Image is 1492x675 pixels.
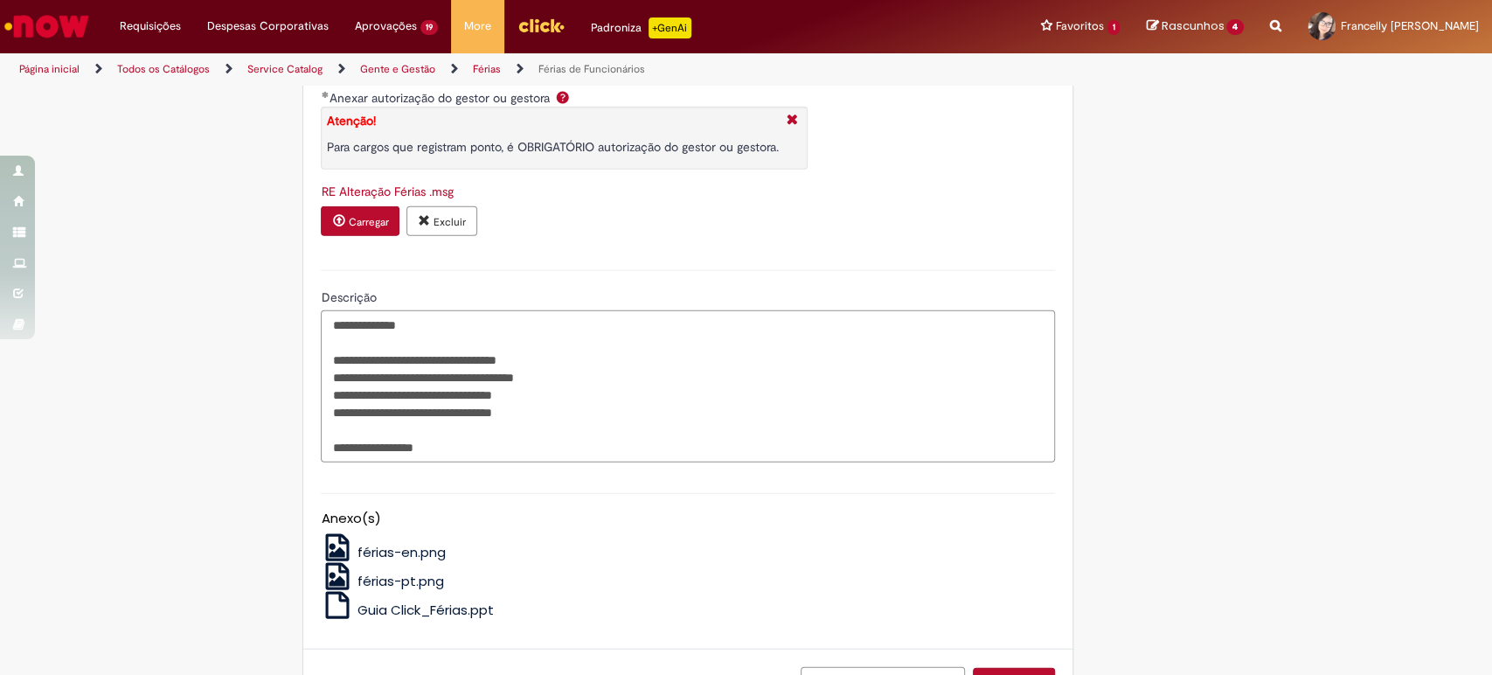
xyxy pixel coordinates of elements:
[321,184,453,199] a: Download de RE Alteração Férias .msg
[117,62,210,76] a: Todos os Catálogos
[538,62,645,76] a: Férias de Funcionários
[360,62,435,76] a: Gente e Gestão
[207,17,329,35] span: Despesas Corporativas
[1146,18,1244,35] a: Rascunhos
[1107,20,1121,35] span: 1
[321,543,446,561] a: férias-en.png
[1161,17,1224,34] span: Rascunhos
[348,215,388,229] small: Carregar
[321,572,444,590] a: férias-pt.png
[1056,17,1104,35] span: Favoritos
[321,310,1055,463] textarea: Descrição
[473,62,501,76] a: Férias
[552,90,573,104] span: Ajuda para Anexar autorização do gestor ou gestora
[321,206,399,236] button: Carregar anexo de Anexar autorização do gestor ou gestora Required
[357,601,494,619] span: Guia Click_Férias.ppt
[326,113,375,129] strong: Atenção!
[321,289,379,305] span: Descrição
[2,9,92,44] img: ServiceNow
[517,12,565,38] img: click_logo_yellow_360x200.png
[321,601,494,619] a: Guia Click_Férias.ppt
[329,90,552,106] span: Anexar autorização do gestor ou gestora
[321,511,1055,526] h5: Anexo(s)
[19,62,80,76] a: Página inicial
[420,20,438,35] span: 19
[326,138,778,156] p: Para cargos que registram ponto, é OBRIGATÓRIO autorização do gestor ou gestora.
[464,17,491,35] span: More
[1226,19,1244,35] span: 4
[591,17,691,38] div: Padroniza
[355,17,417,35] span: Aprovações
[649,17,691,38] p: +GenAi
[782,112,802,130] i: Fechar More information Por question_anexo_obriatorio_registro_de_ponto
[406,206,477,236] button: Excluir anexo RE Alteração Férias .msg
[434,215,466,229] small: Excluir
[13,53,982,86] ul: Trilhas de página
[321,91,329,98] span: Obrigatório Preenchido
[357,543,446,561] span: férias-en.png
[357,572,444,590] span: férias-pt.png
[120,17,181,35] span: Requisições
[1341,18,1479,33] span: Francelly [PERSON_NAME]
[247,62,323,76] a: Service Catalog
